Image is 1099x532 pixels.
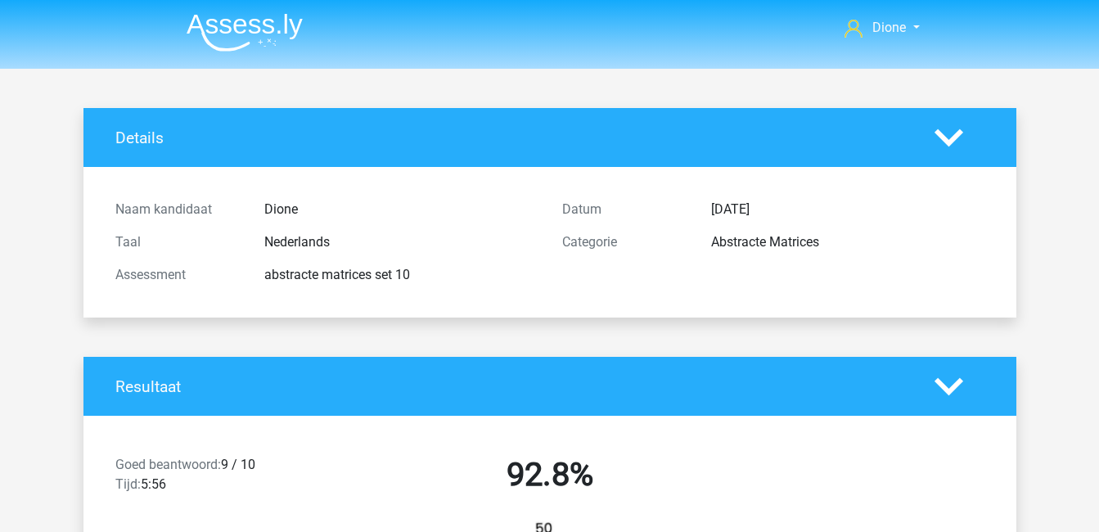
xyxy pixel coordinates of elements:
div: 9 / 10 5:56 [103,455,327,501]
div: Naam kandidaat [103,200,252,219]
a: Dione [838,18,926,38]
span: Tijd: [115,476,141,492]
h2: 92.8% [339,455,761,494]
img: Assessly [187,13,303,52]
div: Dione [252,200,550,219]
div: [DATE] [699,200,997,219]
div: Abstracte Matrices [699,232,997,252]
div: Taal [103,232,252,252]
div: Categorie [550,232,699,252]
h4: Resultaat [115,377,910,396]
div: Datum [550,200,699,219]
div: Assessment [103,265,252,285]
div: Nederlands [252,232,550,252]
span: Dione [872,20,906,35]
span: Goed beantwoord: [115,457,221,472]
div: abstracte matrices set 10 [252,265,550,285]
h4: Details [115,128,910,147]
